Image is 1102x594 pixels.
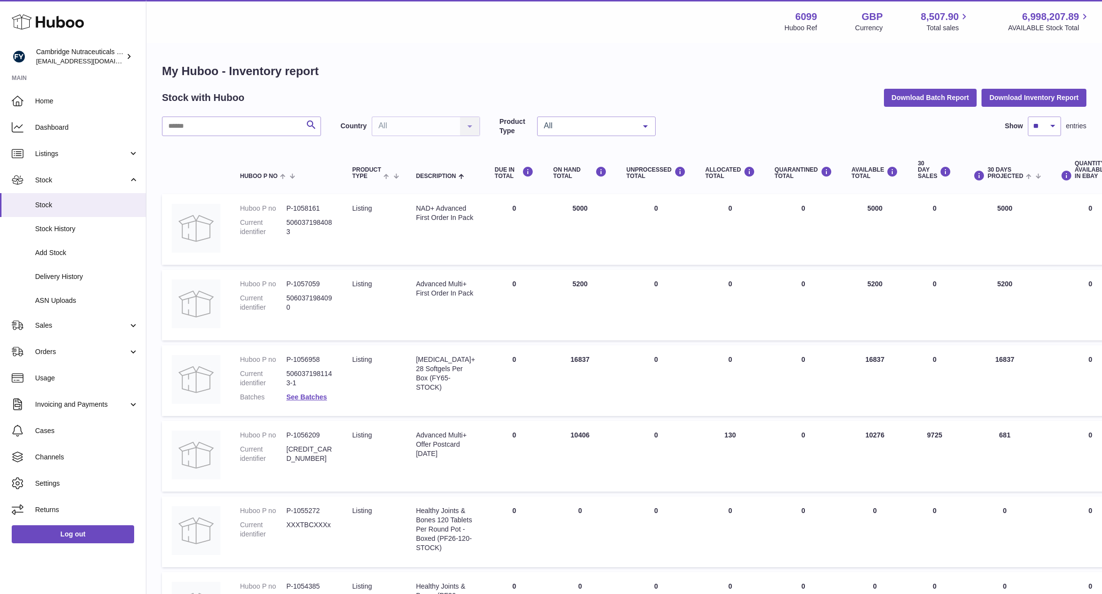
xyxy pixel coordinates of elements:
span: entries [1066,121,1086,131]
dd: P-1057059 [286,279,333,289]
span: 0 [801,582,805,590]
td: 16837 [961,345,1048,416]
span: ASN Uploads [35,296,139,305]
a: 6,998,207.89 AVAILABLE Stock Total [1008,10,1090,33]
td: 0 [485,194,543,265]
button: Download Inventory Report [982,89,1086,106]
button: Download Batch Report [884,89,977,106]
div: QUARANTINED Total [775,166,832,179]
a: Log out [12,525,134,543]
td: 681 [961,421,1048,492]
span: Channels [35,453,139,462]
div: Advanced Multi+ Offer Postcard [DATE] [416,431,475,458]
img: product image [172,279,220,328]
span: 8,507.90 [921,10,959,23]
td: 0 [617,345,696,416]
span: listing [352,431,372,439]
dd: 5060371981143-1 [286,369,333,388]
dt: Huboo P no [240,355,286,364]
span: listing [352,582,372,590]
td: 5000 [961,194,1048,265]
h2: Stock with Huboo [162,91,244,104]
td: 5000 [842,194,908,265]
td: 0 [485,421,543,492]
dt: Current identifier [240,520,286,539]
span: Listings [35,149,128,158]
td: 0 [485,496,543,567]
span: 0 [801,431,805,439]
dt: Huboo P no [240,279,286,289]
div: Huboo Ref [784,23,817,33]
td: 0 [908,345,961,416]
dt: Huboo P no [240,431,286,440]
dt: Huboo P no [240,506,286,515]
td: 5200 [842,270,908,340]
div: UNPROCESSED Total [626,166,686,179]
td: 0 [485,345,543,416]
span: listing [352,204,372,212]
label: Product Type [500,117,532,136]
div: Advanced Multi+ First Order In Pack [416,279,475,298]
span: Dashboard [35,123,139,132]
span: Huboo P no [240,173,278,179]
td: 130 [696,421,765,492]
td: 0 [696,194,765,265]
div: Currency [855,23,883,33]
span: Description [416,173,456,179]
span: Stock History [35,224,139,234]
dt: Current identifier [240,369,286,388]
td: 10276 [842,421,908,492]
span: 6,998,207.89 [1022,10,1079,23]
img: product image [172,506,220,555]
span: 0 [801,204,805,212]
td: 0 [617,270,696,340]
span: Home [35,97,139,106]
span: listing [352,280,372,288]
div: NAD+ Advanced First Order In Pack [416,204,475,222]
dd: P-1056958 [286,355,333,364]
a: 8,507.90 Total sales [921,10,970,33]
div: Healthy Joints & Bones 120 Tablets Per Round Pot - Boxed (PF26-120-STOCK) [416,506,475,552]
dd: XXXTBCXXXx [286,520,333,539]
dd: 5060371984083 [286,218,333,237]
img: product image [172,355,220,404]
div: 30 DAY SALES [918,160,951,180]
label: Country [341,121,367,131]
dd: P-1056209 [286,431,333,440]
div: ON HAND Total [553,166,607,179]
span: Product Type [352,167,381,179]
td: 0 [908,194,961,265]
a: See Batches [286,393,327,401]
td: 0 [485,270,543,340]
dd: P-1055272 [286,506,333,515]
span: Settings [35,479,139,488]
span: Add Stock [35,248,139,257]
span: listing [352,507,372,515]
td: 5000 [543,194,617,265]
img: product image [172,204,220,253]
h1: My Huboo - Inventory report [162,63,1086,79]
div: AVAILABLE Total [852,166,899,179]
span: Delivery History [35,272,139,281]
span: Invoicing and Payments [35,400,128,409]
dt: Batches [240,393,286,402]
label: Show [1005,121,1023,131]
span: Stock [35,176,128,185]
dd: [CREDIT_CARD_NUMBER] [286,445,333,463]
dt: Huboo P no [240,582,286,591]
dd: P-1058161 [286,204,333,213]
div: [MEDICAL_DATA]+ 28 Softgels Per Box (FY65-STOCK) [416,355,475,392]
strong: GBP [862,10,882,23]
dt: Current identifier [240,294,286,312]
span: Returns [35,505,139,515]
td: 0 [696,270,765,340]
td: 0 [908,270,961,340]
td: 0 [617,496,696,567]
td: 5200 [961,270,1048,340]
div: ALLOCATED Total [705,166,755,179]
img: huboo@camnutra.com [12,49,26,64]
td: 16837 [842,345,908,416]
span: listing [352,356,372,363]
dd: 5060371984090 [286,294,333,312]
td: 0 [961,496,1048,567]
